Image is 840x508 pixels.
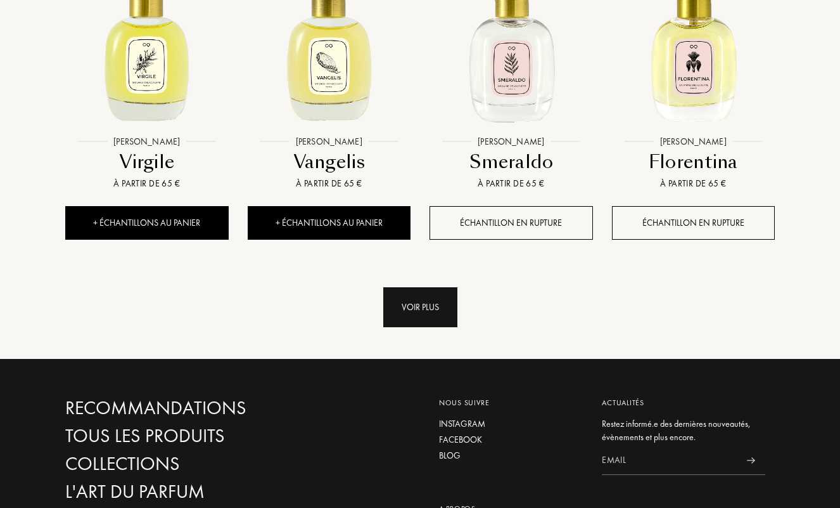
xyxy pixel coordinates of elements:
div: À partir de 65 € [253,177,406,190]
div: Actualités [602,397,765,408]
a: Recommandations [65,397,289,419]
div: + Échantillons au panier [248,206,411,240]
div: À partir de 65 € [617,177,770,190]
a: Instagram [439,417,583,431]
div: À partir de 65 € [435,177,588,190]
a: Collections [65,453,289,475]
div: Échantillon en rupture [612,206,775,240]
a: Facebook [439,433,583,446]
div: Virgile [70,150,224,174]
input: Email [602,446,737,475]
a: Tous les produits [65,425,289,447]
a: L'Art du Parfum [65,481,289,503]
div: Échantillon en rupture [430,206,593,240]
a: Blog [439,449,583,462]
div: + Échantillons au panier [65,206,229,240]
img: news_send.svg [747,457,755,464]
div: Restez informé.e des dernières nouveautés, évènements et plus encore. [602,417,765,444]
div: Florentina [617,150,770,174]
div: À partir de 65 € [70,177,224,190]
div: Nous suivre [439,397,583,408]
div: Voir plus [383,287,457,327]
div: Vangelis [253,150,406,174]
div: Smeraldo [435,150,588,174]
